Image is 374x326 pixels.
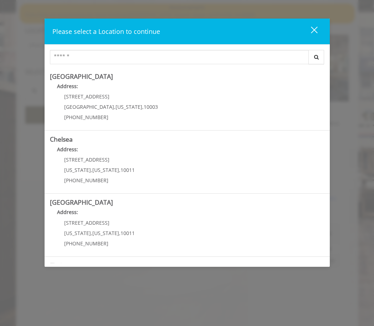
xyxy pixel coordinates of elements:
[50,261,72,270] b: Flatiron
[91,230,92,236] span: ,
[64,103,114,110] span: [GEOGRAPHIC_DATA]
[50,50,324,68] div: Center Select
[119,230,121,236] span: ,
[312,55,321,60] i: Search button
[50,72,113,81] b: [GEOGRAPHIC_DATA]
[50,50,309,64] input: Search Center
[92,167,119,173] span: [US_STATE]
[64,156,109,163] span: [STREET_ADDRESS]
[121,230,135,236] span: 10011
[116,103,142,110] span: [US_STATE]
[64,219,109,226] span: [STREET_ADDRESS]
[144,103,158,110] span: 10003
[57,146,78,153] b: Address:
[52,27,160,36] span: Please select a Location to continue
[50,135,73,143] b: Chelsea
[91,167,92,173] span: ,
[50,198,113,207] b: [GEOGRAPHIC_DATA]
[121,167,135,173] span: 10011
[142,103,144,110] span: ,
[64,114,108,121] span: [PHONE_NUMBER]
[303,26,317,37] div: close dialog
[57,83,78,90] b: Address:
[119,167,121,173] span: ,
[114,103,116,110] span: ,
[92,230,119,236] span: [US_STATE]
[57,209,78,215] b: Address:
[298,24,322,39] button: close dialog
[64,93,109,100] span: [STREET_ADDRESS]
[64,240,108,247] span: [PHONE_NUMBER]
[64,230,91,236] span: [US_STATE]
[64,167,91,173] span: [US_STATE]
[64,177,108,184] span: [PHONE_NUMBER]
